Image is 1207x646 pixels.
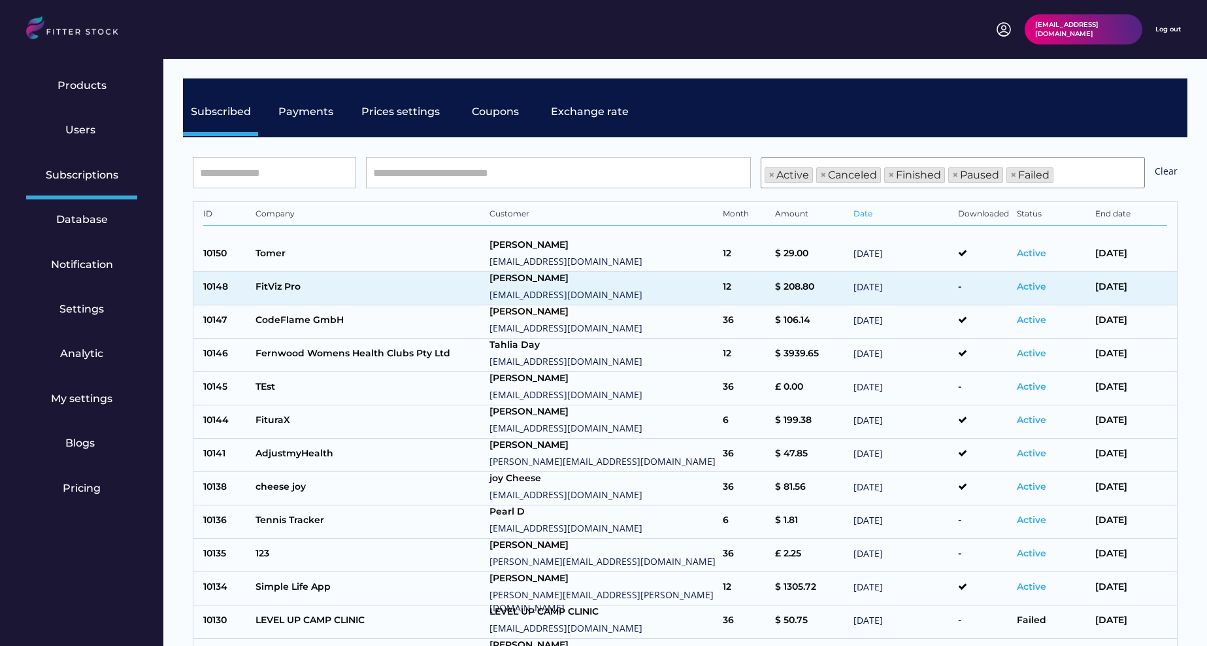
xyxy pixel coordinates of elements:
[203,547,249,564] div: 10135
[203,414,249,430] div: 10144
[853,347,951,364] div: [DATE]
[723,381,769,397] div: 36
[1095,514,1167,530] div: [DATE]
[1095,581,1167,597] div: [DATE]
[1006,167,1053,183] li: Failed
[1010,170,1017,180] span: ×
[489,472,717,485] div: joy Cheese
[278,105,333,119] div: Payments
[203,347,249,364] div: 10146
[820,170,827,180] span: ×
[489,522,717,535] div: [EMAIL_ADDRESS][DOMAIN_NAME]
[775,280,847,297] div: $ 208.80
[775,314,847,330] div: $ 106.14
[1035,20,1132,39] div: [EMAIL_ADDRESS][DOMAIN_NAME]
[489,539,717,552] div: [PERSON_NAME]
[853,314,951,330] div: [DATE]
[775,447,847,464] div: $ 47.85
[472,105,519,119] div: Coupons
[853,209,951,222] div: Date
[816,167,881,183] li: Canceled
[1017,314,1089,330] div: Active
[56,212,108,227] div: Database
[65,123,98,137] div: Users
[1017,447,1089,464] div: Active
[65,436,98,450] div: Blogs
[256,481,483,497] div: cheese joy
[1095,347,1167,364] div: [DATE]
[1017,347,1089,364] div: Active
[723,447,769,464] div: 36
[489,239,717,252] div: [PERSON_NAME]
[256,381,483,397] div: TEst
[551,105,629,119] div: Exchange rate
[723,414,769,430] div: 6
[256,514,483,530] div: Tennis Tracker
[1132,535,1197,595] iframe: chat widget
[63,481,101,496] div: Pricing
[1017,481,1089,497] div: Active
[853,547,951,564] div: [DATE]
[775,381,847,397] div: £ 0.00
[958,381,1010,397] div: -
[1095,381,1167,397] div: [DATE]
[1155,25,1181,34] div: Log out
[723,481,769,497] div: 36
[46,168,118,182] div: Subscriptions
[853,381,951,397] div: [DATE]
[256,547,483,564] div: 123
[948,167,1003,183] li: Paused
[489,288,717,301] div: [EMAIL_ADDRESS][DOMAIN_NAME]
[1017,247,1089,263] div: Active
[1095,447,1167,464] div: [DATE]
[958,280,1010,297] div: -
[51,258,113,272] div: Notification
[489,339,717,352] div: Tahlia Day
[256,414,483,430] div: FituraX
[256,209,483,222] div: Company
[60,347,103,361] div: Analytic
[723,247,769,263] div: 12
[958,209,1010,222] div: Downloaded
[489,372,717,385] div: [PERSON_NAME]
[853,247,951,263] div: [DATE]
[765,167,813,183] li: Active
[1095,209,1167,222] div: End date
[1017,280,1089,297] div: Active
[723,209,769,222] div: Month
[723,314,769,330] div: 36
[888,170,895,180] span: ×
[489,622,717,635] div: [EMAIL_ADDRESS][DOMAIN_NAME]
[489,488,717,501] div: [EMAIL_ADDRESS][DOMAIN_NAME]
[1152,594,1194,633] iframe: chat widget
[958,514,1010,530] div: -
[256,247,483,263] div: Tomer
[775,209,847,222] div: Amount
[1017,614,1089,630] div: Failed
[203,447,249,464] div: 10141
[775,547,847,564] div: £ 2.25
[489,422,717,435] div: [EMAIL_ADDRESS][DOMAIN_NAME]
[489,605,717,619] div: LEVEL UP CAMP CLINIC
[723,614,769,630] div: 36
[775,614,847,630] div: $ 50.75
[489,572,717,585] div: [PERSON_NAME]
[853,481,951,497] div: [DATE]
[853,514,951,530] div: [DATE]
[203,381,249,397] div: 10145
[769,170,775,180] span: ×
[853,414,951,430] div: [DATE]
[853,280,951,297] div: [DATE]
[853,447,951,464] div: [DATE]
[489,322,717,335] div: [EMAIL_ADDRESS][DOMAIN_NAME]
[775,414,847,430] div: $ 199.38
[1017,381,1089,397] div: Active
[853,581,951,597] div: [DATE]
[1095,314,1167,330] div: [DATE]
[1155,165,1178,181] div: Clear
[1017,514,1089,530] div: Active
[775,581,847,597] div: $ 1305.72
[958,614,1010,630] div: -
[1095,280,1167,297] div: [DATE]
[203,280,249,297] div: 10148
